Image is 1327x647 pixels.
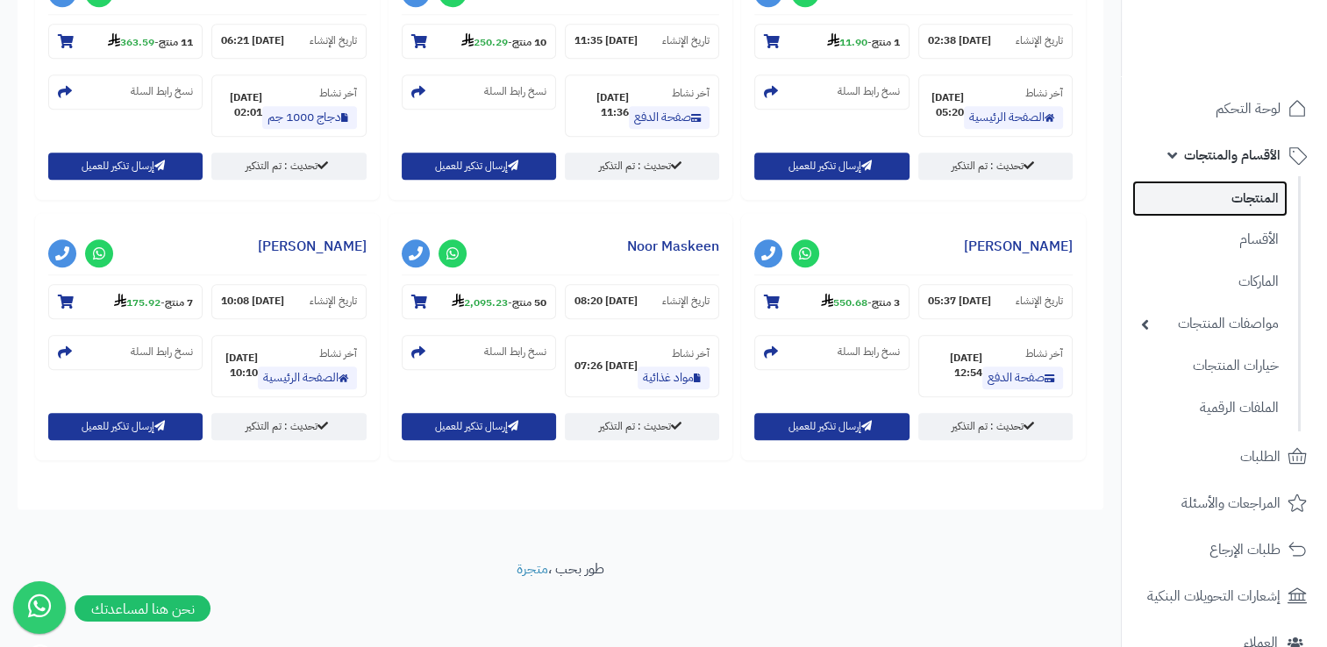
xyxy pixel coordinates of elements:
[221,90,261,120] strong: [DATE] 02:01
[964,236,1073,257] a: [PERSON_NAME]
[484,345,546,359] small: نسخ رابط السلة
[754,284,909,319] section: 3 منتج-550.68
[1016,33,1063,48] small: تاريخ الإنشاء
[754,153,909,180] button: إرسال تذكير للعميل
[258,236,367,257] a: [PERSON_NAME]
[48,24,203,59] section: 11 منتج-363.59
[565,153,719,180] a: تحديث : تم التذكير
[872,295,900,310] strong: 3 منتج
[1240,444,1281,469] span: الطلبات
[48,413,203,440] button: إرسال تذكير للعميل
[221,33,284,48] strong: [DATE] 06:21
[512,34,546,50] strong: 10 منتج
[1209,537,1281,562] span: طلبات الإرجاع
[310,33,357,48] small: تاريخ الإنشاء
[402,335,556,370] section: نسخ رابط السلة
[1132,221,1288,259] a: الأقسام
[1132,181,1288,217] a: المنتجات
[262,106,357,129] a: دجاج 1000 جم
[1132,389,1288,427] a: الملفات الرقمية
[48,75,203,110] section: نسخ رابط السلة
[114,295,161,310] strong: 175.92
[48,153,203,180] button: إرسال تذكير للعميل
[565,413,719,440] a: تحديث : تم التذكير
[461,32,546,50] small: -
[672,85,710,101] small: آخر نشاط
[928,294,991,309] strong: [DATE] 05:37
[574,90,629,120] strong: [DATE] 11:36
[1025,85,1063,101] small: آخر نشاط
[1132,482,1316,524] a: المراجعات والأسئلة
[627,236,719,257] a: Noor Maskeen
[402,24,556,59] section: 10 منتج-250.29
[310,294,357,309] small: تاريخ الإنشاء
[662,294,710,309] small: تاريخ الإنشاء
[319,345,357,361] small: آخر نشاط
[1132,263,1288,301] a: الماركات
[629,106,710,129] a: صفحة الدفع
[827,32,900,50] small: -
[319,85,357,101] small: آخر نشاط
[452,293,546,310] small: -
[258,366,357,389] a: الصفحة الرئيسية
[964,106,1063,129] a: الصفحة الرئيسية
[131,345,193,359] small: نسخ رابط السلة
[48,335,203,370] section: نسخ رابط السلة
[754,335,909,370] section: نسخ رابط السلة
[827,34,867,50] strong: 11.90
[1016,294,1063,309] small: تاريخ الإنشاء
[672,345,710,361] small: آخر نشاط
[928,351,982,380] strong: [DATE] 12:54
[574,33,638,48] strong: [DATE] 11:35
[114,293,193,310] small: -
[512,295,546,310] strong: 50 منتج
[221,294,284,309] strong: [DATE] 10:08
[131,84,193,99] small: نسخ رابط السلة
[838,345,900,359] small: نسخ رابط السلة
[517,558,548,579] a: متجرة
[662,33,710,48] small: تاريخ الإنشاء
[918,153,1073,180] a: تحديث : تم التذكير
[754,24,909,59] section: 1 منتج-11.90
[982,366,1063,389] a: صفحة الدفع
[402,284,556,319] section: 50 منتج-2,095.23
[838,84,900,99] small: نسخ رابط السلة
[821,293,900,310] small: -
[452,295,508,310] strong: 2,095.23
[1132,436,1316,478] a: الطلبات
[48,284,203,319] section: 7 منتج-175.92
[461,34,508,50] strong: 250.29
[1132,305,1288,343] a: مواصفات المنتجات
[928,33,991,48] strong: [DATE] 02:38
[1208,21,1310,58] img: logo-2.png
[1132,347,1288,385] a: خيارات المنتجات
[1184,143,1281,167] span: الأقسام والمنتجات
[159,34,193,50] strong: 11 منتج
[108,34,154,50] strong: 363.59
[402,153,556,180] button: إرسال تذكير للعميل
[754,413,909,440] button: إرسال تذكير للعميل
[918,413,1073,440] a: تحديث : تم التذكير
[574,294,638,309] strong: [DATE] 08:20
[1216,96,1281,121] span: لوحة التحكم
[1132,529,1316,571] a: طلبات الإرجاع
[1132,88,1316,130] a: لوحة التحكم
[108,32,193,50] small: -
[402,413,556,440] button: إرسال تذكير للعميل
[221,351,257,380] strong: [DATE] 10:10
[1132,575,1316,617] a: إشعارات التحويلات البنكية
[165,295,193,310] strong: 7 منتج
[1181,491,1281,515] span: المراجعات والأسئلة
[484,84,546,99] small: نسخ رابط السلة
[821,295,867,310] strong: 550.68
[1025,345,1063,361] small: آخر نشاط
[928,90,964,120] strong: [DATE] 05:20
[754,75,909,110] section: نسخ رابط السلة
[211,153,366,180] a: تحديث : تم التذكير
[638,366,710,389] a: مواد غذائية
[402,75,556,110] section: نسخ رابط السلة
[211,413,366,440] a: تحديث : تم التذكير
[872,34,900,50] strong: 1 منتج
[574,359,638,373] strong: [DATE] 07:26
[1147,584,1281,608] span: إشعارات التحويلات البنكية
